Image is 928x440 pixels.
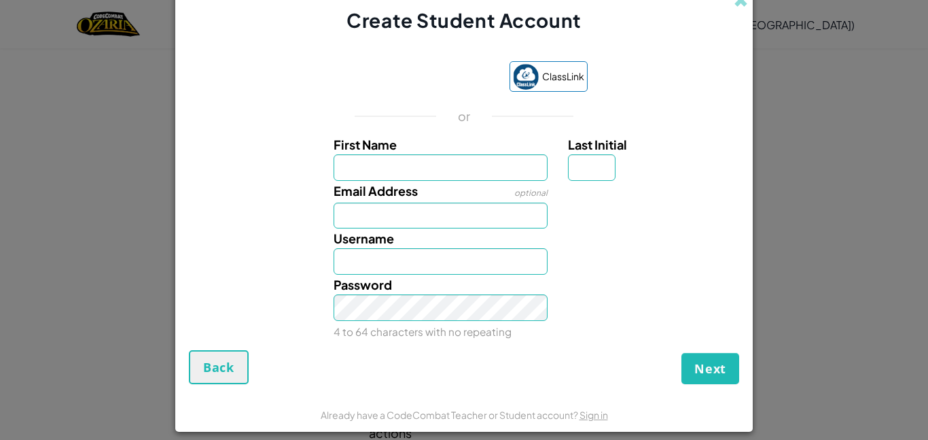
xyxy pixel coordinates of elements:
button: Back [189,350,249,384]
span: Back [203,359,234,375]
span: Username [334,231,394,246]
button: Next [681,353,739,384]
span: First Name [334,137,397,152]
small: 4 to 64 characters with no repeating [334,325,512,338]
p: or [458,108,471,124]
span: Next [694,360,726,377]
span: Email Address [334,183,418,199]
span: Last Initial [568,137,627,152]
img: classlink-logo-small.png [513,64,539,90]
span: ClassLink [542,67,584,86]
span: Already have a CodeCombat Teacher or Student account? [321,409,579,421]
span: Password [334,277,392,292]
iframe: Sign in with Google Button [334,63,503,93]
span: optional [514,188,548,198]
a: Sign in [579,409,608,421]
span: Create Student Account [346,8,581,32]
